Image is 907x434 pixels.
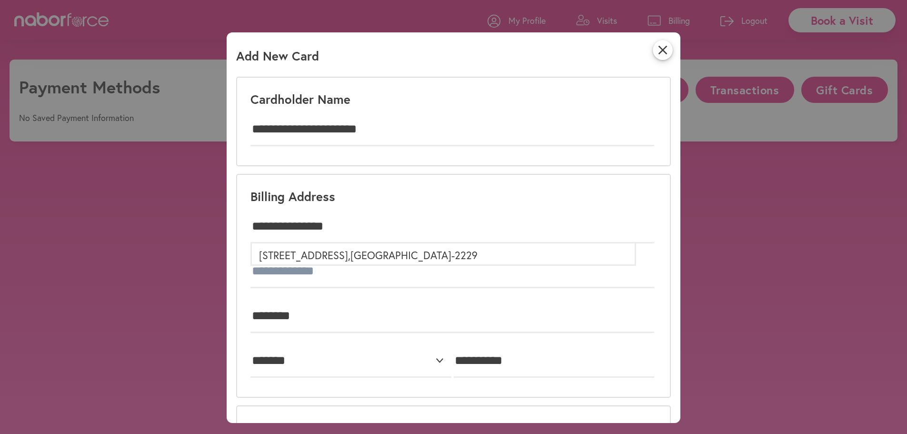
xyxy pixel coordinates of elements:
[250,91,350,107] p: Cardholder Name
[250,188,335,204] p: Billing Address
[250,243,636,266] li: [STREET_ADDRESS] , [GEOGRAPHIC_DATA]-2229
[236,48,319,71] p: Add New Card
[653,40,673,60] i: close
